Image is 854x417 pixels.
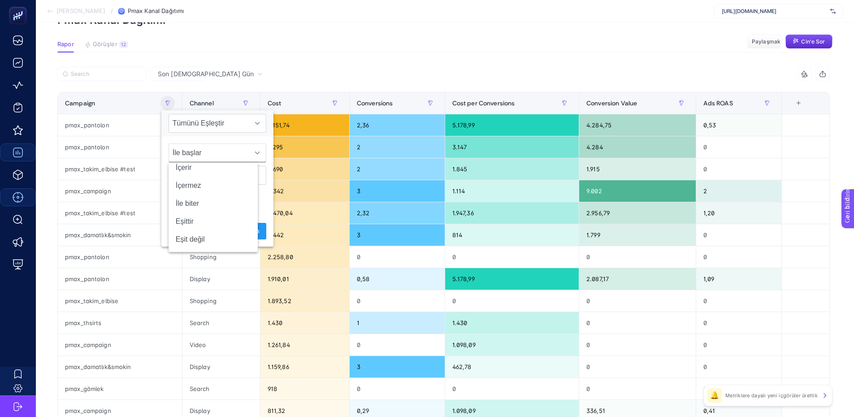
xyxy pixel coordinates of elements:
[445,312,579,334] div: 1.430
[260,158,349,180] div: 3.690
[350,136,445,158] div: 2
[445,224,579,246] div: 814
[445,290,579,312] div: 0
[58,136,182,158] div: pmax_pantolon
[169,195,258,213] li: İle biter
[169,114,249,132] span: Tümünü Eşleştir
[260,180,349,202] div: 3.342
[182,356,260,378] div: Display
[785,35,832,49] button: Cin'e Sor
[445,202,579,224] div: 1.947,36
[350,158,445,180] div: 2
[445,136,579,158] div: 3.147
[696,136,782,158] div: 0
[350,378,445,400] div: 0
[696,268,782,290] div: 1,09
[350,180,445,202] div: 3
[696,246,782,268] div: 0
[169,144,249,162] span: İle başlar
[350,224,445,246] div: 3
[128,7,184,14] font: Pmax Kanal Dağıtımı
[350,290,445,312] div: 0
[260,378,349,400] div: 918
[93,40,117,48] font: Görüşler
[260,290,349,312] div: 1.893,52
[65,100,95,107] span: Campaign
[56,7,105,14] font: [PERSON_NAME]
[58,202,182,224] div: pmax_takim_elbise #test
[801,38,825,45] font: Cin'e Sor
[579,202,696,224] div: 2.956,79
[445,268,579,290] div: 5.178,99
[260,334,349,356] div: 1.261,84
[579,356,696,378] div: 0
[445,114,579,136] div: 5.178,99
[121,42,126,47] font: 12
[169,213,258,230] li: Eşittir
[696,158,782,180] div: 0
[586,100,637,107] span: Conversion Value
[169,230,258,248] li: Eşit değil
[176,182,201,189] font: İçermez
[790,100,807,107] div: +
[710,392,719,399] font: 🔔
[696,180,782,202] div: 2
[260,114,349,136] div: 8.151,74
[173,149,202,156] font: İle başlar
[169,177,258,195] li: İçermez
[260,224,349,246] div: 2.442
[445,334,579,356] div: 1.098,09
[350,202,445,224] div: 2,32
[5,2,41,9] font: Geri bildirim
[579,158,696,180] div: 1.915
[579,268,696,290] div: 2.087,17
[696,312,782,334] div: 0
[789,100,796,119] div: 7 items selected
[752,38,780,45] font: Paylaşmak
[182,312,260,334] div: Search
[350,334,445,356] div: 0
[350,114,445,136] div: 2,36
[57,40,74,48] font: Rapor
[696,356,782,378] div: 0
[350,268,445,290] div: 0,58
[579,378,696,400] div: 0
[696,202,782,224] div: 1,20
[260,268,349,290] div: 1.910,01
[176,164,192,171] font: İçerir
[176,217,194,225] font: Eşittir
[268,100,282,107] span: Cost
[169,159,258,177] li: İçerir
[696,224,782,246] div: 0
[445,246,579,268] div: 0
[350,246,445,268] div: 0
[579,246,696,268] div: 0
[58,334,182,356] div: pmax_campaign
[182,334,260,356] div: Video
[445,180,579,202] div: 1.114
[579,136,696,158] div: 4.284
[350,312,445,334] div: 1
[445,356,579,378] div: 462,78
[158,70,254,78] font: Son [DEMOGRAPHIC_DATA] Gün
[579,114,696,136] div: 4.284,75
[722,8,776,14] font: [URL][DOMAIN_NAME]
[260,136,349,158] div: 6.295
[579,224,696,246] div: 1.799
[58,290,182,312] div: pmax_takim_elbise
[58,378,182,400] div: pmax_gömlek
[173,119,225,127] font: Tümünü Eşleştir
[445,158,579,180] div: 1.845
[111,7,113,14] font: /
[260,246,349,268] div: 2.258,80
[176,235,205,243] font: Eşit değil
[260,312,349,334] div: 1.430
[452,100,515,107] span: Cost per Conversions
[260,202,349,224] div: 2.470,04
[579,334,696,356] div: 0
[696,290,782,312] div: 0
[260,356,349,378] div: 1.159,86
[240,227,260,235] font: Uygula
[71,71,142,78] input: Search
[58,114,182,136] div: pmax_pantolon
